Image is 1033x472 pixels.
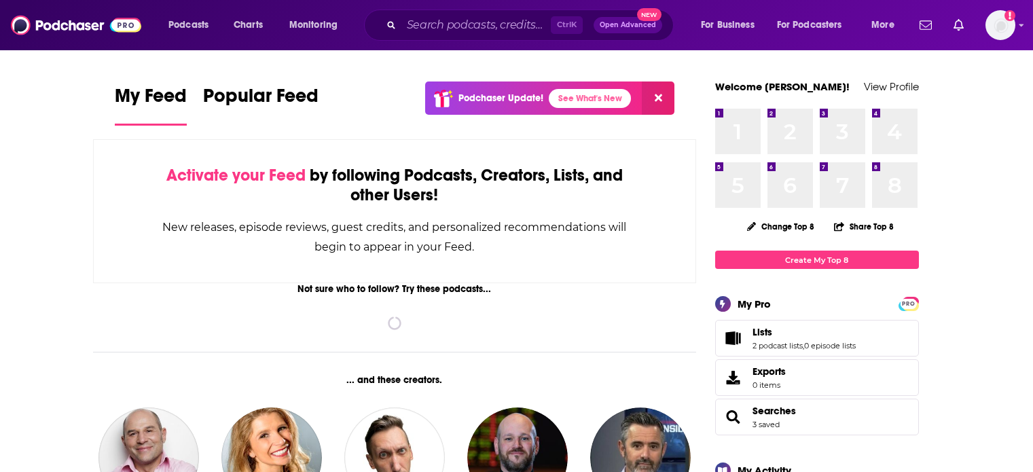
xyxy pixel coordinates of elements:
[753,380,786,390] span: 0 items
[162,217,628,257] div: New releases, episode reviews, guest credits, and personalized recommendations will begin to appe...
[753,365,786,378] span: Exports
[458,92,543,104] p: Podchaser Update!
[738,297,771,310] div: My Pro
[715,80,850,93] a: Welcome [PERSON_NAME]!
[833,213,894,240] button: Share Top 8
[93,374,697,386] div: ... and these creators.
[401,14,551,36] input: Search podcasts, credits, & more...
[864,80,919,93] a: View Profile
[168,16,209,35] span: Podcasts
[862,14,911,36] button: open menu
[753,326,772,338] span: Lists
[871,16,894,35] span: More
[715,251,919,269] a: Create My Top 8
[594,17,662,33] button: Open AdvancedNew
[914,14,937,37] a: Show notifications dropdown
[753,405,796,417] a: Searches
[720,368,747,387] span: Exports
[753,341,803,350] a: 2 podcast lists
[803,341,804,350] span: ,
[203,84,319,126] a: Popular Feed
[715,399,919,435] span: Searches
[1004,10,1015,21] svg: Add a profile image
[377,10,687,41] div: Search podcasts, credits, & more...
[720,407,747,426] a: Searches
[768,14,862,36] button: open menu
[234,16,263,35] span: Charts
[720,329,747,348] a: Lists
[985,10,1015,40] button: Show profile menu
[701,16,755,35] span: For Business
[203,84,319,115] span: Popular Feed
[280,14,355,36] button: open menu
[11,12,141,38] img: Podchaser - Follow, Share and Rate Podcasts
[637,8,662,21] span: New
[804,341,856,350] a: 0 episode lists
[753,420,780,429] a: 3 saved
[985,10,1015,40] img: User Profile
[549,89,631,108] a: See What's New
[115,84,187,126] a: My Feed
[600,22,656,29] span: Open Advanced
[115,84,187,115] span: My Feed
[901,298,917,308] a: PRO
[948,14,969,37] a: Show notifications dropdown
[753,326,856,338] a: Lists
[715,359,919,396] a: Exports
[777,16,842,35] span: For Podcasters
[225,14,271,36] a: Charts
[93,283,697,295] div: Not sure who to follow? Try these podcasts...
[159,14,226,36] button: open menu
[691,14,772,36] button: open menu
[166,165,306,185] span: Activate your Feed
[739,218,823,235] button: Change Top 8
[715,320,919,357] span: Lists
[985,10,1015,40] span: Logged in as gbrussel
[162,166,628,205] div: by following Podcasts, Creators, Lists, and other Users!
[901,299,917,309] span: PRO
[289,16,338,35] span: Monitoring
[551,16,583,34] span: Ctrl K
